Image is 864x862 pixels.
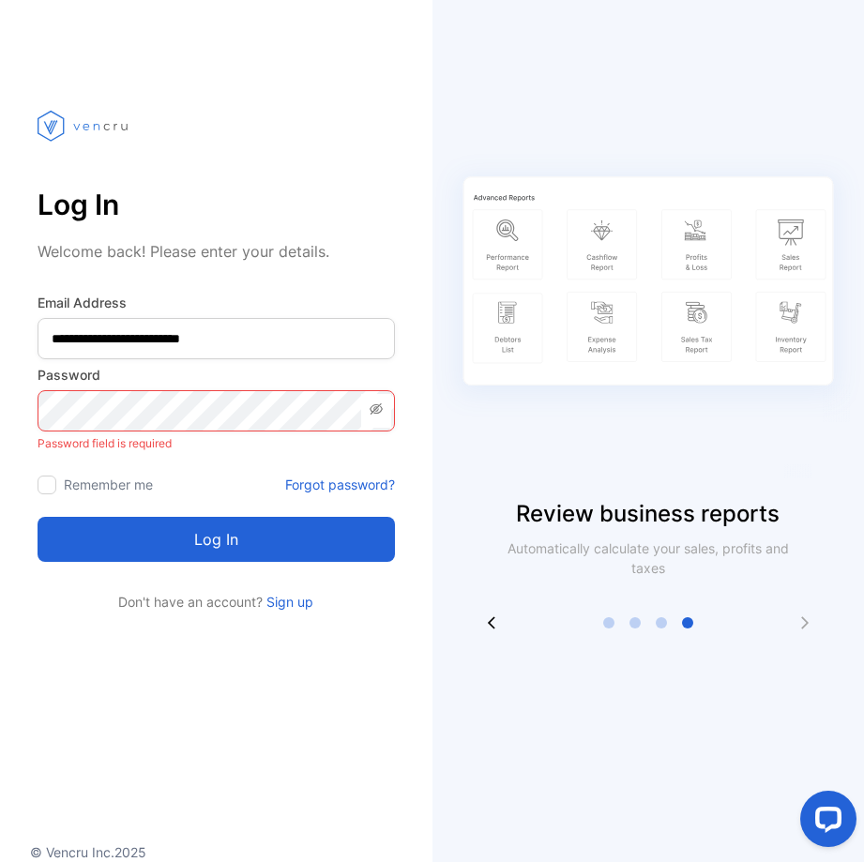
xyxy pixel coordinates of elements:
a: Forgot password? [285,475,395,494]
a: Sign up [263,594,313,610]
p: Automatically calculate your sales, profits and taxes [498,538,798,578]
p: Welcome back! Please enter your details. [38,240,395,263]
p: Log In [38,182,395,227]
label: Remember me [64,476,153,492]
p: Don't have an account? [38,592,395,612]
img: vencru logo [38,75,131,176]
label: Email Address [38,293,395,312]
iframe: LiveChat chat widget [785,783,864,862]
label: Password [38,365,395,385]
button: Log in [38,517,395,562]
p: Password field is required [38,431,395,456]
